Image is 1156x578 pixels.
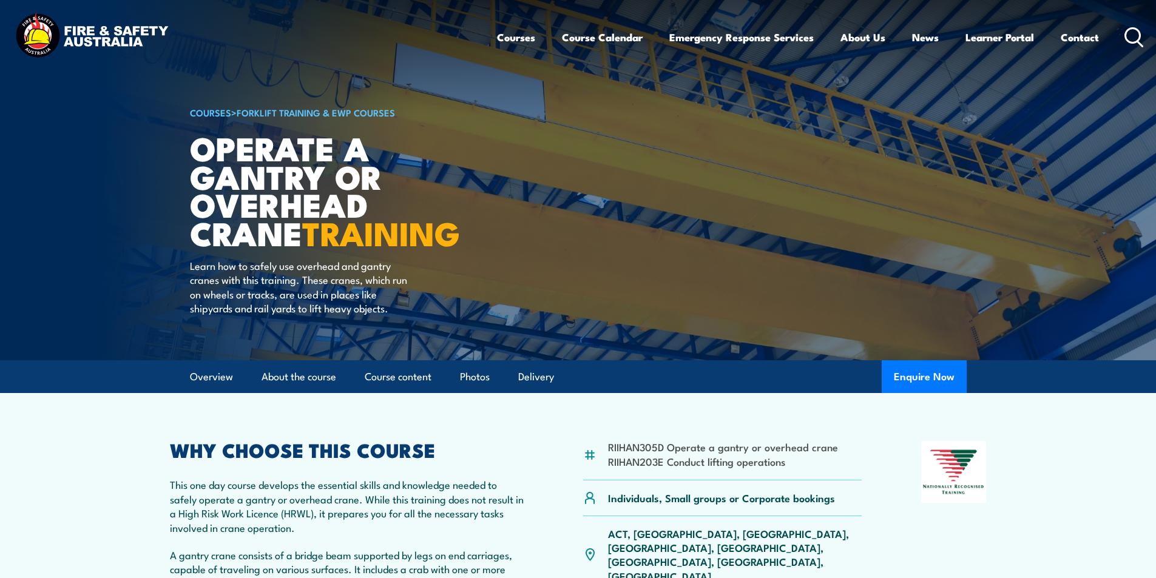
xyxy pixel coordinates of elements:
a: Emergency Response Services [669,21,814,53]
p: Learn how to safely use overhead and gantry cranes with this training. These cranes, which run on... [190,258,411,315]
h6: > [190,105,490,119]
a: Courses [497,21,535,53]
a: Course content [365,361,431,393]
strong: TRAINING [302,207,460,257]
a: Overview [190,361,233,393]
a: About Us [840,21,885,53]
p: This one day course develops the essential skills and knowledge needed to safely operate a gantry... [170,477,524,534]
a: Delivery [518,361,554,393]
p: Individuals, Small groups or Corporate bookings [608,491,835,505]
img: Nationally Recognised Training logo. [921,441,987,503]
a: Photos [460,361,490,393]
li: RIIHAN305D Operate a gantry or overhead crane [608,440,838,454]
h2: WHY CHOOSE THIS COURSE [170,441,524,458]
a: About the course [262,361,336,393]
button: Enquire Now [882,360,967,393]
a: Forklift Training & EWP Courses [237,106,395,119]
a: Learner Portal [965,21,1034,53]
a: News [912,21,939,53]
a: Course Calendar [562,21,643,53]
a: Contact [1061,21,1099,53]
h1: Operate a Gantry or Overhead Crane [190,133,490,247]
a: COURSES [190,106,231,119]
li: RIIHAN203E Conduct lifting operations [608,454,838,468]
